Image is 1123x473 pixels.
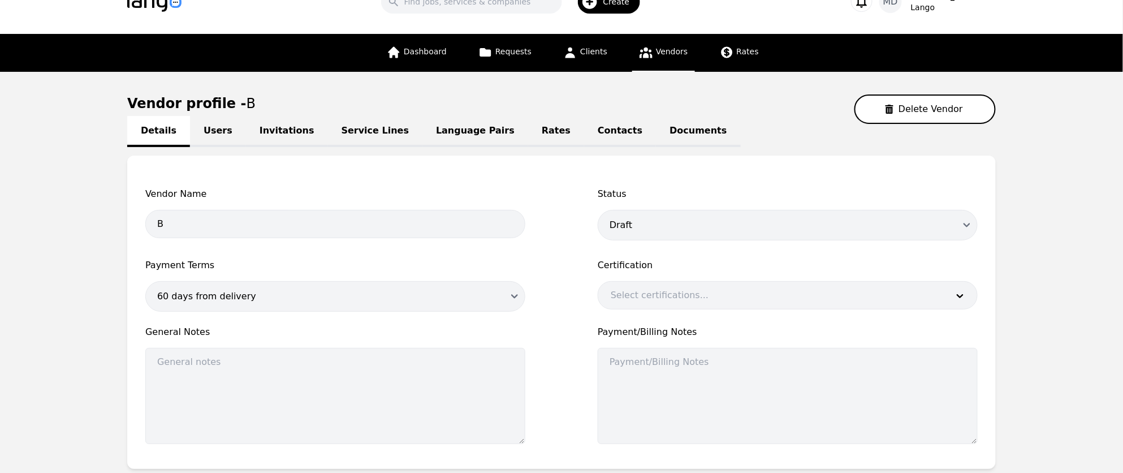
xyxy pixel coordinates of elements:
[422,116,528,147] a: Language Pairs
[598,259,978,272] label: Certification
[737,47,759,56] span: Rates
[247,96,256,111] span: B
[598,325,978,339] span: Payment/Billing Notes
[127,96,256,111] h1: Vendor profile -
[854,94,996,124] button: Delete Vendor
[656,47,688,56] span: Vendors
[528,116,584,147] a: Rates
[472,34,538,72] a: Requests
[495,47,532,56] span: Requests
[190,116,246,147] a: Users
[580,47,607,56] span: Clients
[911,2,996,13] div: Lango
[145,259,525,272] span: Payment Terms
[145,187,525,201] span: Vendor Name
[656,116,740,147] a: Documents
[632,34,694,72] a: Vendors
[246,116,328,147] a: Invitations
[380,34,453,72] a: Dashboard
[404,47,447,56] span: Dashboard
[598,187,978,201] span: Status
[556,34,614,72] a: Clients
[145,325,525,339] span: General Notes
[145,210,525,238] input: Vendor name
[328,116,423,147] a: Service Lines
[713,34,766,72] a: Rates
[584,116,656,147] a: Contacts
